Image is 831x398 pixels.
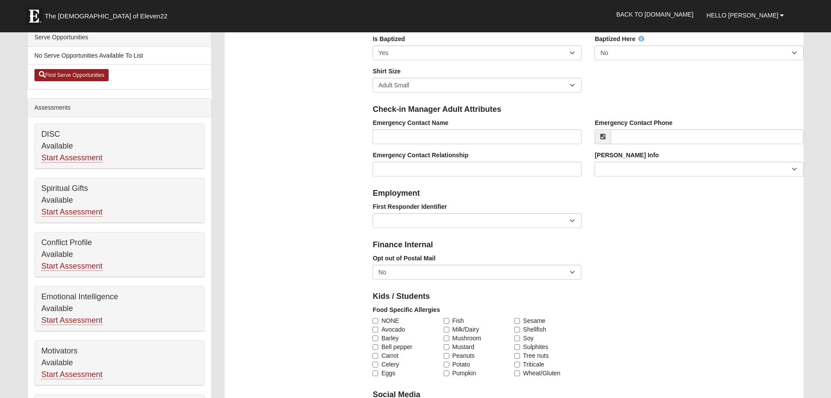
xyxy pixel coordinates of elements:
[373,318,378,324] input: NONE
[35,124,204,169] div: DISC Available
[35,287,204,331] div: Emotional Intelligence Available
[25,7,43,25] img: Eleven22 logo
[700,4,791,26] a: Hello [PERSON_NAME]
[514,353,520,359] input: Tree nuts
[373,105,804,114] h4: Check-in Manager Adult Attributes
[444,370,449,376] input: Pumpkin
[452,325,479,334] span: Milk/Dairy
[523,351,549,360] span: Tree nuts
[514,327,520,332] input: Shellfish
[452,316,464,325] span: Fish
[523,343,548,351] span: Sulphites
[41,153,103,163] a: Start Assessment
[41,262,103,271] a: Start Assessment
[707,12,779,19] span: Hello [PERSON_NAME]
[21,3,195,25] a: The [DEMOGRAPHIC_DATA] of Eleven22
[373,151,468,159] label: Emergency Contact Relationship
[444,318,449,324] input: Fish
[35,178,204,223] div: Spiritual Gifts Available
[373,305,440,314] label: Food Specific Allergies
[595,35,644,43] label: Baptized Here
[45,12,168,21] span: The [DEMOGRAPHIC_DATA] of Eleven22
[34,69,109,81] a: Find Serve Opportunities
[28,99,211,117] div: Assessments
[41,316,103,325] a: Start Assessment
[523,334,533,343] span: Soy
[373,254,435,263] label: Opt out of Postal Mail
[444,362,449,367] input: Potato
[444,327,449,332] input: Milk/Dairy
[373,370,378,376] input: Eggs
[523,369,561,377] span: Wheat/Gluten
[514,370,520,376] input: Wheat/Gluten
[381,351,398,360] span: Carrot
[452,334,481,343] span: Mushroom
[381,325,405,334] span: Avocado
[35,232,204,277] div: Conflict Profile Available
[373,344,378,350] input: Bell pepper
[523,325,546,334] span: Shellfish
[373,118,448,127] label: Emergency Contact Name
[41,370,103,379] a: Start Assessment
[373,353,378,359] input: Carrot
[28,28,211,47] div: Serve Opportunities
[444,353,449,359] input: Peanuts
[514,344,520,350] input: Sulphites
[514,336,520,341] input: Soy
[41,208,103,217] a: Start Assessment
[381,316,399,325] span: NONE
[595,151,659,159] label: [PERSON_NAME] Info
[514,362,520,367] input: Triticale
[444,344,449,350] input: Mustard
[381,360,399,369] span: Celery
[373,362,378,367] input: Celery
[373,292,804,301] h4: Kids / Students
[514,318,520,324] input: Sesame
[381,369,395,377] span: Eggs
[373,336,378,341] input: Barley
[381,334,399,343] span: Barley
[35,341,204,385] div: Motivators Available
[28,47,211,65] li: No Serve Opportunities Available To List
[452,343,475,351] span: Mustard
[452,351,475,360] span: Peanuts
[373,327,378,332] input: Avocado
[373,67,400,76] label: Shirt Size
[523,360,544,369] span: Triticale
[444,336,449,341] input: Mushroom
[373,240,804,250] h4: Finance Internal
[452,360,470,369] span: Potato
[452,369,476,377] span: Pumpkin
[381,343,412,351] span: Bell pepper
[373,202,447,211] label: First Responder Identifier
[610,3,700,25] a: Back to [DOMAIN_NAME]
[373,189,804,198] h4: Employment
[595,118,672,127] label: Emergency Contact Phone
[373,35,405,43] label: Is Baptized
[523,316,545,325] span: Sesame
